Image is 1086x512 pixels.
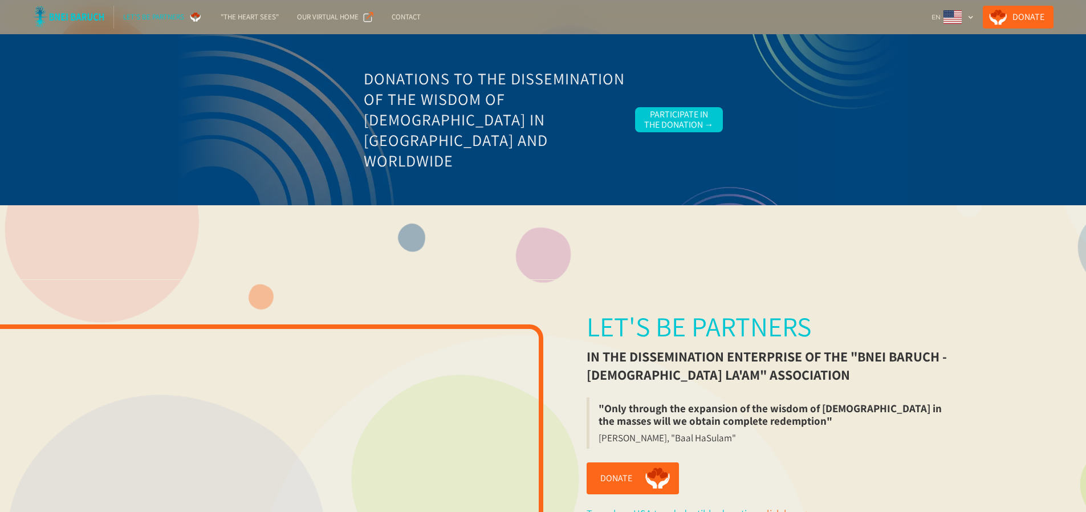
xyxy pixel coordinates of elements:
blockquote: [PERSON_NAME], "Baal HaSulam" [587,432,745,449]
a: "The Heart Sees" [211,6,288,29]
blockquote: "Only through the expansion of the wisdom of [DEMOGRAPHIC_DATA] in the masses will we obtain comp... [587,397,956,432]
div: Participate in the Donation → [644,109,714,130]
div: Contact [392,11,421,23]
div: "The Heart Sees" [221,11,279,23]
div: EN [927,6,978,29]
a: Donate [983,6,1054,29]
a: Donate [587,462,679,494]
a: Let's be partners [114,6,211,29]
div: Let's be partners [587,311,811,343]
a: Contact [383,6,430,29]
div: EN [932,11,941,23]
h3: Donations to the Dissemination of the Wisdom of [DEMOGRAPHIC_DATA] in [GEOGRAPHIC_DATA] and World... [364,68,626,171]
div: in the dissemination enterprise of the "Bnei Baruch - [DEMOGRAPHIC_DATA] La'am" association [587,347,956,384]
a: Our Virtual Home [288,6,383,29]
div: Let's be partners [123,11,184,23]
div: Our Virtual Home [297,11,359,23]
